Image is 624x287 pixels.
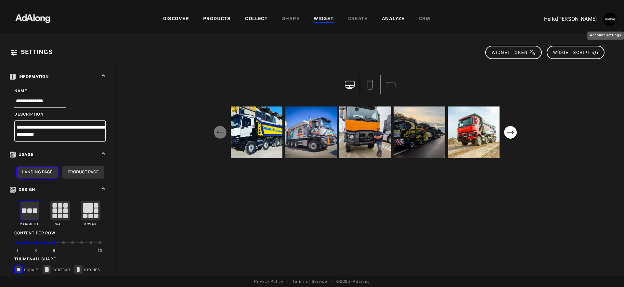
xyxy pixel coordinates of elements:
div: open the preview of the instagram content created by firstchoicecommercials [501,105,555,159]
div: Name [14,88,106,94]
div: open the preview of the instagram content created by eurautos_77176 [392,105,447,159]
img: 63233d7d88ed69de3c212112c67096b6.png [4,8,61,28]
span: • [331,279,333,284]
div: 1 [17,248,19,254]
i: keyboard_arrow_up [100,185,107,192]
div: SQUARE [14,265,39,275]
p: Hello, [PERSON_NAME] [532,15,597,23]
a: Terms of Service [292,279,327,284]
div: SHARE [282,15,300,23]
span: • [287,279,289,284]
div: Carousel [20,222,39,227]
div: Content per row [14,230,106,236]
span: © 2025 - Adalong [336,279,370,284]
div: Description [14,111,106,117]
div: PORTRAIT [43,265,71,275]
svg: previous [214,126,227,139]
a: Privacy Policy [254,279,283,284]
div: Wall [55,222,65,227]
div: ANALYZE [382,15,405,23]
button: WIDGET TOKEN [485,46,542,59]
div: 3 [34,248,37,254]
div: open the preview of the instagram content created by undefined [447,105,501,159]
button: Account settings [602,11,618,27]
img: AATXAJzUJh5t706S9lc_3n6z7NVUglPkrjZIexBIJ3ug=s96-c [604,13,617,26]
div: PRODUCTS [203,15,231,23]
div: STORIES [74,265,100,275]
div: 5 [53,248,56,254]
div: CREATE [348,15,368,23]
div: Account settings [587,31,624,40]
i: keyboard_arrow_up [100,150,107,157]
span: WIDGET TOKEN [492,50,536,55]
span: Settings [21,48,53,55]
div: CRM [419,15,430,23]
span: Usage [10,152,34,157]
div: COLLECT [245,15,268,23]
div: DISCOVER [163,15,189,23]
svg: next [504,126,517,139]
iframe: Chat Widget [591,256,624,287]
i: keyboard_arrow_up [100,72,107,79]
button: Product Page [62,166,104,179]
span: Design [10,187,35,192]
div: open the preview of the instagram content created by gangarao_91 [338,105,392,159]
span: Information [10,74,49,79]
span: WIDGET SCRIPT [553,50,599,55]
button: WIDGET SCRIPT [547,46,604,59]
div: open the preview of the instagram content created by undefined [284,105,338,159]
div: 10 [98,248,102,254]
div: Thumbnail Shape [14,256,106,262]
button: Landing Page [16,166,58,179]
div: Mosaic [84,222,98,227]
div: open the preview of the instagram content created by dami_officina_ribaltabili [229,105,284,159]
div: WIDGET [314,15,333,23]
